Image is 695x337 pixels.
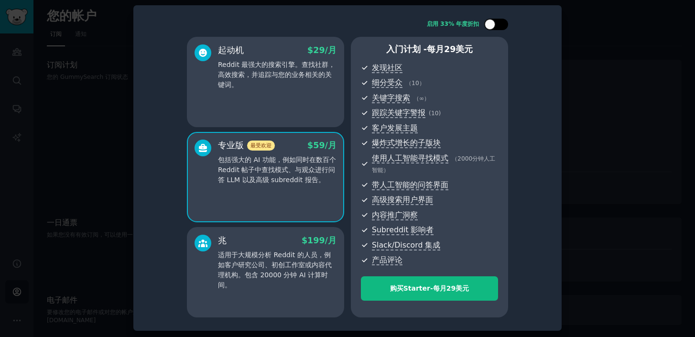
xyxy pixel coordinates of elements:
font: - [430,284,433,292]
font: 爆炸式增长的子版块 [372,138,441,147]
font: 包括强大的 AI 功能，例如同时在数百个 Reddit 帖子中查找模式、与观众进行问答 LLM 以及高级 subreddit 报告。 [218,156,336,184]
font: 10 [412,80,419,87]
font: 使用人工智能寻找模式 [372,153,448,163]
font: 每月 [433,284,446,292]
font: /月 [325,236,337,245]
font: 购买 [390,284,403,292]
font: $ [307,45,313,55]
font: Subreddit 影响者 [372,225,434,234]
font: 跟踪关键字警报 [372,108,425,117]
font: 起动机 [218,45,244,55]
font: 专业版 [218,141,244,150]
font: 29美元 [446,284,469,292]
font: （ [406,80,412,87]
font: Reddit 最强大的搜索引擎。查找社群，高效搜索，并追踪与您的业务相关的关键词。 [218,61,335,88]
font: （ [452,155,457,162]
font: 启用 33% 年度折扣 [427,21,479,27]
font: $ [307,141,313,150]
font: ) [438,110,441,117]
font: （ [413,95,419,102]
font: 每月 [427,44,444,54]
button: 购买Starter-每月29美元 [361,276,498,301]
font: Starter [403,284,430,292]
font: 199 [307,236,325,245]
font: 适用于大规模分析 Reddit 的人员，例如客户研究公司、初创工作室或内容代理机构。包含 20000 分钟 AI 计算时间。 [218,251,332,289]
font: 内容推广洞察 [372,210,418,219]
font: 高级搜索用户界面 [372,195,433,204]
font: 客户发展主题 [372,123,418,132]
font: 10 [431,110,439,117]
font: ） [419,80,425,87]
font: $ [302,236,307,245]
font: ( [429,110,431,117]
font: 29 [444,44,456,54]
font: ） [383,167,389,174]
font: 美元 [456,44,473,54]
font: 59 [313,141,325,150]
font: /月 [325,141,337,150]
font: ） [424,95,430,102]
font: 最受欢迎 [250,142,271,148]
font: Slack/Discord 集成 [372,240,440,250]
font: 入门 [386,44,403,54]
font: 计划 - [403,44,427,54]
font: ∞ [419,95,424,102]
font: 产品评论 [372,255,402,264]
font: 细分受众 [372,78,402,87]
font: 兆 [218,236,227,245]
font: 带人工智能的问答界面 [372,180,448,189]
font: 29 [313,45,325,55]
font: 关键字搜索 [372,93,410,102]
font: /月 [325,45,337,55]
font: 发现社区 [372,63,402,72]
